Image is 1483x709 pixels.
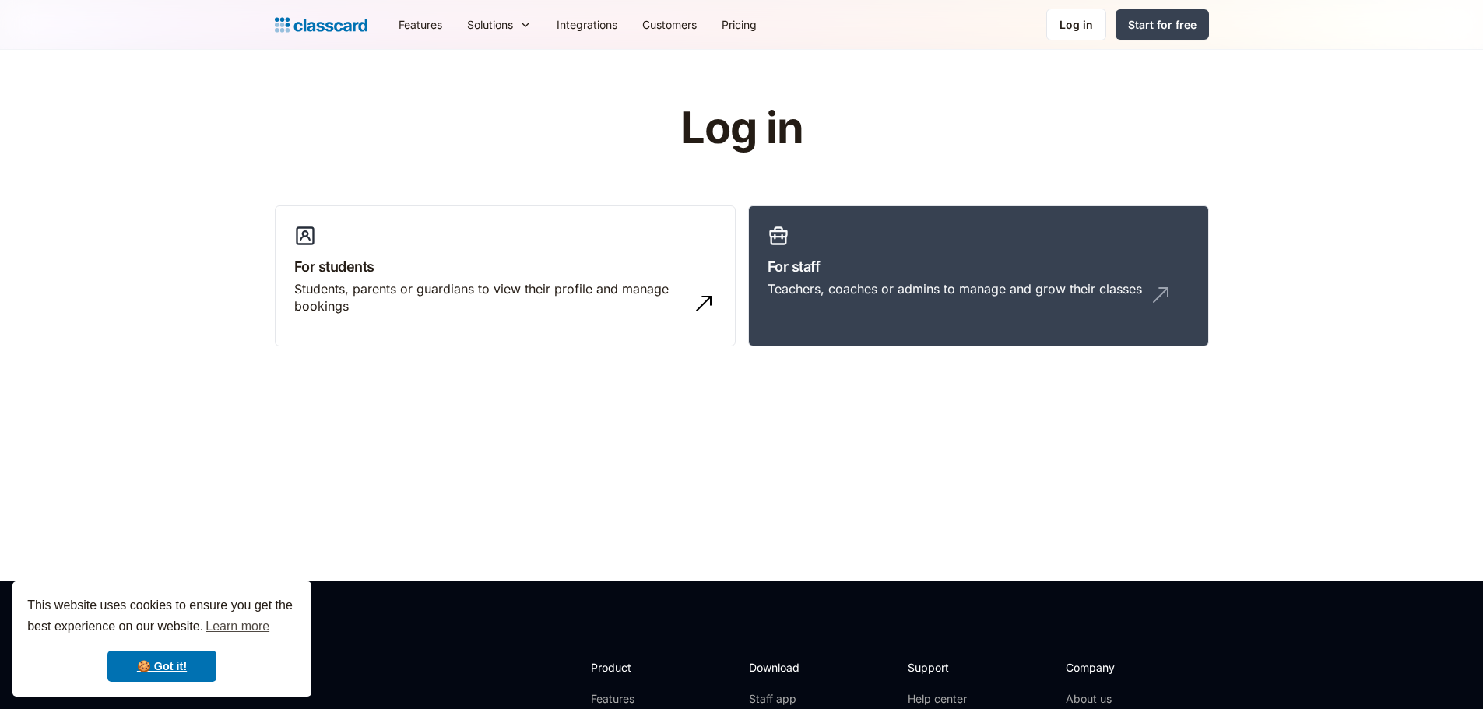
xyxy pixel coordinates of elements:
a: About us [1066,691,1169,707]
div: Students, parents or guardians to view their profile and manage bookings [294,280,685,315]
h3: For students [294,256,716,277]
div: Teachers, coaches or admins to manage and grow their classes [768,280,1142,297]
a: Pricing [709,7,769,42]
div: Solutions [455,7,544,42]
h2: Company [1066,659,1169,676]
a: For studentsStudents, parents or guardians to view their profile and manage bookings [275,205,736,347]
a: For staffTeachers, coaches or admins to manage and grow their classes [748,205,1209,347]
div: cookieconsent [12,581,311,697]
div: Log in [1060,16,1093,33]
a: dismiss cookie message [107,651,216,682]
a: Customers [630,7,709,42]
a: Integrations [544,7,630,42]
div: Solutions [467,16,513,33]
h2: Support [908,659,971,676]
div: Start for free [1128,16,1197,33]
a: Features [386,7,455,42]
a: Start for free [1116,9,1209,40]
h2: Download [749,659,813,676]
a: Help center [908,691,971,707]
a: Log in [1046,9,1106,40]
h3: For staff [768,256,1190,277]
span: This website uses cookies to ensure you get the best experience on our website. [27,596,297,638]
a: Features [591,691,674,707]
a: home [275,14,367,36]
a: Staff app [749,691,813,707]
a: learn more about cookies [203,615,272,638]
h1: Log in [494,104,989,153]
h2: Product [591,659,674,676]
